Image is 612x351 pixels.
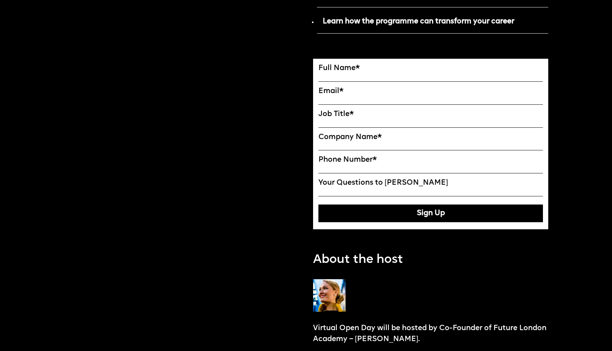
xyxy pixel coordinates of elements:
[318,205,543,222] button: Sign Up
[313,251,403,269] p: About the host
[323,18,514,25] strong: Learn how the programme can transform your career
[318,179,543,188] label: Your Questions to [PERSON_NAME]
[318,156,543,165] label: Phone Number*
[318,110,543,119] label: Job Title
[318,133,543,142] label: Company Name
[318,64,543,73] label: Full Name
[318,87,543,96] label: Email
